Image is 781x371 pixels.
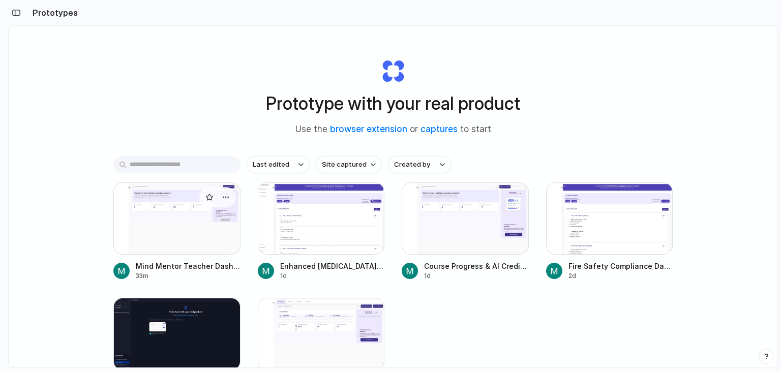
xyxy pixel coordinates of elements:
span: Enhanced [MEDICAL_DATA] Course Outline [280,261,385,271]
span: Course Progress & AI Credits Dashboard [424,261,529,271]
button: Created by [388,156,451,173]
div: 33m [136,271,241,281]
div: 1d [424,271,529,281]
a: Fire Safety Compliance Dashboard EnhancementsFire Safety Compliance Dashboard Enhancements2d [546,182,673,281]
span: Fire Safety Compliance Dashboard Enhancements [568,261,673,271]
a: Enhanced Music Therapy Course OutlineEnhanced [MEDICAL_DATA] Course Outline1d [258,182,385,281]
span: Site captured [322,160,367,170]
span: Mind Mentor Teacher Dashboard with Gamification [136,261,241,271]
button: Last edited [247,156,310,173]
h1: Prototype with your real product [266,90,520,117]
span: Created by [394,160,430,170]
div: 2d [568,271,673,281]
span: Last edited [253,160,289,170]
a: captures [420,124,458,134]
div: 1d [280,271,385,281]
a: Mind Mentor Teacher Dashboard with GamificationMind Mentor Teacher Dashboard with Gamification33m [113,182,241,281]
h2: Prototypes [28,7,78,19]
a: browser extension [330,124,407,134]
span: Use the or to start [295,123,491,136]
a: Course Progress & AI Credits DashboardCourse Progress & AI Credits Dashboard1d [402,182,529,281]
button: Site captured [316,156,382,173]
